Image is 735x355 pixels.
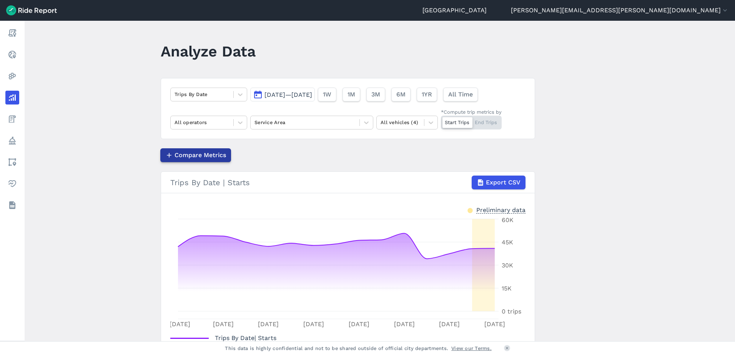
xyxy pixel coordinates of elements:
div: *Compute trip metrics by [441,108,502,116]
button: 1M [343,88,360,101]
tspan: 30K [502,262,513,269]
span: 1M [348,90,355,99]
button: 3M [366,88,385,101]
div: Trips By Date | Starts [170,176,525,189]
tspan: [DATE] [439,320,460,328]
button: [PERSON_NAME][EMAIL_ADDRESS][PERSON_NAME][DOMAIN_NAME] [511,6,729,15]
a: Health [5,177,19,191]
a: Report [5,26,19,40]
a: Realtime [5,48,19,61]
tspan: [DATE] [258,320,279,328]
tspan: [DATE] [303,320,324,328]
a: Analyze [5,91,19,105]
span: 6M [396,90,406,99]
span: Trips By Date [215,332,254,342]
a: View our Terms. [451,345,492,352]
tspan: [DATE] [484,320,505,328]
button: [DATE]—[DATE] [250,88,315,101]
span: Export CSV [486,178,520,187]
tspan: [DATE] [349,320,369,328]
span: 1W [323,90,331,99]
tspan: 60K [502,216,514,224]
h1: Analyze Data [161,41,256,62]
button: 1W [318,88,336,101]
span: All Time [448,90,473,99]
button: 1YR [417,88,437,101]
a: [GEOGRAPHIC_DATA] [422,6,487,15]
button: All Time [443,88,478,101]
a: Policy [5,134,19,148]
span: [DATE]—[DATE] [264,91,312,98]
div: Preliminary data [476,206,525,214]
tspan: 45K [502,239,513,246]
a: Heatmaps [5,69,19,83]
a: Areas [5,155,19,169]
tspan: [DATE] [394,320,415,328]
img: Ride Report [6,5,57,15]
tspan: 15K [502,285,512,292]
a: Datasets [5,198,19,212]
tspan: [DATE] [170,320,190,328]
button: Compare Metrics [160,148,231,162]
span: Compare Metrics [175,151,226,160]
tspan: 0 trips [502,308,521,315]
button: 6M [391,88,411,101]
button: Export CSV [472,176,525,189]
a: Fees [5,112,19,126]
span: 3M [371,90,380,99]
span: 1YR [422,90,432,99]
span: | Starts [215,334,276,342]
tspan: [DATE] [213,320,234,328]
